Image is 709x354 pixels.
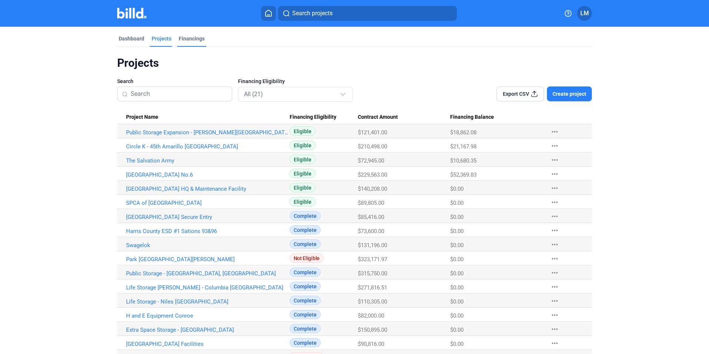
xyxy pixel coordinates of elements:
a: [GEOGRAPHIC_DATA] Facilities [126,341,290,347]
mat-icon: more_horiz [550,198,559,207]
span: $315,750.00 [358,270,387,277]
span: $10,680.35 [450,157,476,164]
mat-icon: more_horiz [550,325,559,334]
mat-icon: more_horiz [550,254,559,263]
span: $110,305.00 [358,298,387,305]
span: $0.00 [450,298,464,305]
span: Eligible [290,169,316,178]
mat-icon: more_horiz [550,240,559,249]
span: $323,171.97 [358,256,387,263]
span: $18,862.08 [450,129,476,136]
a: Harris County ESD #1 Sations 93&96 [126,228,290,235]
div: Project Name [126,114,290,121]
a: Swagelok [126,242,290,249]
a: Extra Space Storage - [GEOGRAPHIC_DATA] [126,327,290,333]
span: Search [117,78,133,85]
span: Complete [290,324,321,333]
a: Park [GEOGRAPHIC_DATA][PERSON_NAME] [126,256,290,263]
span: $131,196.00 [358,242,387,249]
span: Not Eligible [290,253,324,263]
a: The Salvation Army [126,157,290,164]
span: $140,208.00 [358,186,387,192]
span: $82,000.00 [358,312,384,319]
span: Complete [290,310,321,319]
span: $89,805.00 [358,200,384,206]
span: $0.00 [450,228,464,235]
a: Life Storage [PERSON_NAME] - Columbia [GEOGRAPHIC_DATA] [126,284,290,291]
span: Eligible [290,141,316,150]
span: Complete [290,225,321,235]
button: Export CSV [497,86,544,101]
span: Complete [290,296,321,305]
mat-icon: more_horiz [550,155,559,164]
mat-icon: more_horiz [550,127,559,136]
span: $0.00 [450,312,464,319]
div: Projects [117,56,592,70]
a: H and E Equipment Conroe [126,312,290,319]
span: $229,563.00 [358,171,387,178]
span: Complete [290,211,321,220]
span: $0.00 [450,186,464,192]
a: Circle K - 45th Amarillo [GEOGRAPHIC_DATA] [126,143,290,150]
span: $0.00 [450,200,464,206]
span: $0.00 [450,270,464,277]
span: $0.00 [450,256,464,263]
span: Create project [553,90,586,98]
mat-icon: more_horiz [550,141,559,150]
div: Projects [152,35,171,42]
span: Complete [290,338,321,347]
span: Complete [290,239,321,249]
a: [GEOGRAPHIC_DATA] Secure Entry [126,214,290,220]
span: $52,369.83 [450,171,476,178]
span: $21,167.98 [450,143,476,150]
span: Eligible [290,127,316,136]
span: $73,600.00 [358,228,384,235]
button: LM [577,6,592,21]
img: Billd Company Logo [117,8,146,19]
a: Life Storage - Niles [GEOGRAPHIC_DATA] [126,298,290,305]
span: Eligible [290,183,316,192]
span: Project Name [126,114,158,121]
span: $72,945.00 [358,157,384,164]
span: $210,498.00 [358,143,387,150]
span: Eligible [290,197,316,206]
span: $0.00 [450,341,464,347]
div: Financings [179,35,205,42]
span: Financing Eligibility [238,78,285,85]
a: SPCA of [GEOGRAPHIC_DATA] [126,200,290,206]
mat-icon: more_horiz [550,268,559,277]
span: Complete [290,268,321,277]
button: Search projects [278,6,457,21]
span: $271,816.51 [358,284,387,291]
a: Public Storage Expansion - [PERSON_NAME][GEOGRAPHIC_DATA] [126,129,290,136]
mat-icon: more_horiz [550,226,559,235]
div: Dashboard [119,35,144,42]
mat-icon: more_horiz [550,184,559,193]
span: $150,895.00 [358,327,387,333]
span: $0.00 [450,242,464,249]
span: $0.00 [450,327,464,333]
span: LM [580,9,589,18]
span: $85,416.00 [358,214,384,220]
span: $121,401.00 [358,129,387,136]
a: Public Storage - [GEOGRAPHIC_DATA], [GEOGRAPHIC_DATA] [126,270,290,277]
div: Contract Amount [358,114,450,121]
span: $0.00 [450,284,464,291]
mat-icon: more_horiz [550,296,559,305]
span: $0.00 [450,214,464,220]
span: Contract Amount [358,114,398,121]
span: Financing Eligibility [290,114,336,121]
mat-icon: more_horiz [550,212,559,221]
span: Complete [290,282,321,291]
span: Eligible [290,155,316,164]
input: Search [131,86,227,102]
div: Financing Eligibility [290,114,358,121]
mat-icon: more_horiz [550,339,559,348]
span: Financing Balance [450,114,494,121]
span: Export CSV [503,90,529,98]
a: [GEOGRAPHIC_DATA] HQ & Maintenance Facility [126,186,290,192]
button: Create project [547,86,592,101]
span: Search projects [292,9,333,18]
div: Financing Balance [450,114,543,121]
mat-select-trigger: All (21) [244,91,263,98]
